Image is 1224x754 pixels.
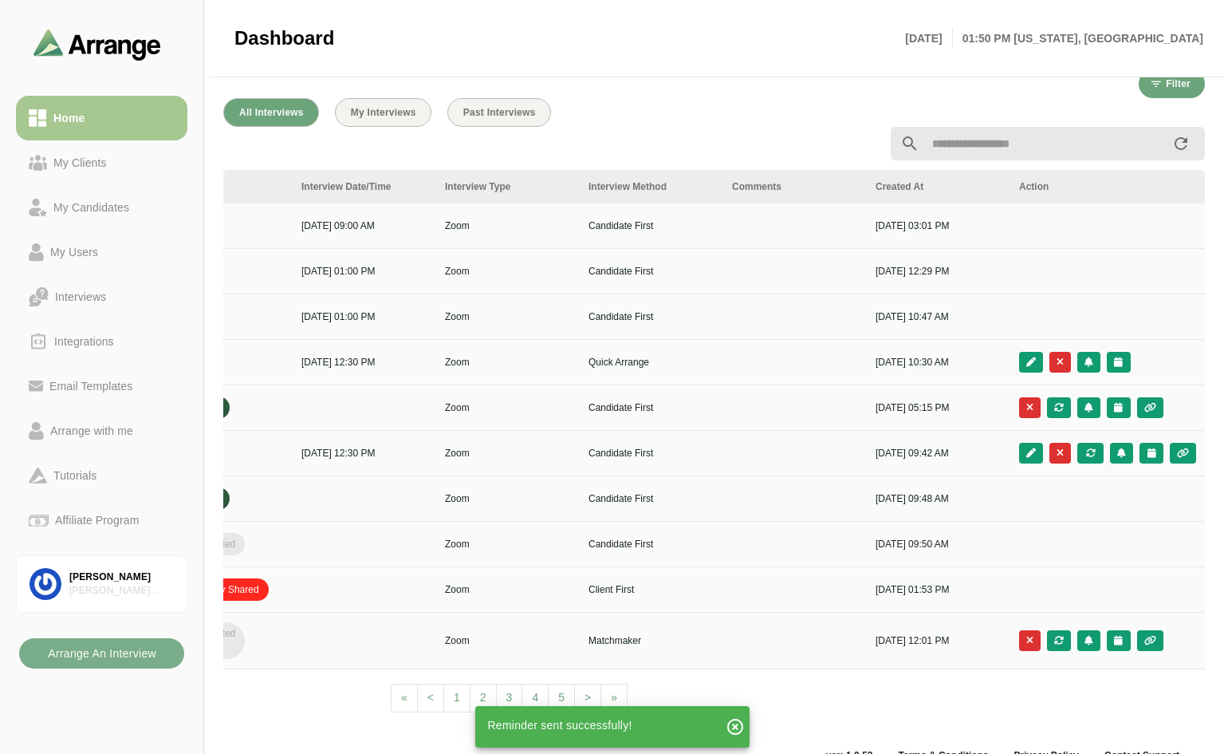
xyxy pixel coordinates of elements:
p: Zoom [445,446,569,460]
p: Candidate First [588,401,713,415]
span: Past Interviews [462,107,536,118]
p: [DATE] 12:30 PM [301,355,426,369]
img: arrangeai-name-small-logo.4d2b8aee.svg [33,29,161,60]
a: Interviews [16,274,187,319]
a: Affiliate Program [16,498,187,543]
div: Email Templates [43,377,139,396]
a: 3 [496,684,523,713]
p: [DATE] 10:30 AM [876,355,1000,369]
div: Integrations [48,332,120,351]
a: 2 [470,684,497,713]
button: All Interviews [223,98,319,127]
a: My Users [16,230,187,274]
a: 5 [548,684,575,713]
p: [DATE] 09:42 AM [876,446,1000,460]
p: [DATE] 03:01 PM [876,219,1000,233]
div: Interview Date/Time [301,180,426,194]
p: Zoom [445,355,569,369]
p: Zoom [445,582,569,597]
span: Filter [1165,78,1191,89]
span: Reminder sent successfully! [488,719,632,732]
div: Tutorials [47,466,103,485]
p: Zoom [445,537,569,551]
p: [DATE] 09:48 AM [876,491,1000,506]
p: Zoom [445,491,569,506]
p: [DATE] 09:50 AM [876,537,1000,551]
a: Next [600,684,628,713]
p: Candidate First [588,491,713,506]
a: Arrange with me [16,409,187,453]
p: Candidate First [588,537,713,551]
div: Action [1019,180,1196,194]
b: Arrange An Interview [47,638,156,669]
span: Dashboard [234,26,334,50]
button: Arrange An Interview [19,638,184,669]
p: [DATE] 12:01 PM [876,634,1000,648]
div: Affiliate Program [49,511,145,530]
p: [DATE] 01:00 PM [301,264,426,278]
button: Past Interviews [447,98,551,127]
div: Home [47,109,91,128]
p: Candidate First [588,264,713,278]
div: Arrange with me [44,421,140,440]
span: All Interviews [238,107,304,118]
p: [DATE] 12:29 PM [876,264,1000,278]
i: appended action [1171,134,1191,153]
div: Comments [732,180,856,194]
p: Quick Arrange [588,355,713,369]
div: [PERSON_NAME] Associates [69,584,174,598]
a: My Candidates [16,185,187,230]
div: Interview Type [445,180,569,194]
p: [DATE] 01:53 PM [876,582,1000,597]
a: Email Templates [16,364,187,409]
div: [PERSON_NAME] [69,570,174,584]
a: [PERSON_NAME][PERSON_NAME] Associates [16,555,187,613]
p: 01:50 PM [US_STATE], [GEOGRAPHIC_DATA] [953,29,1203,48]
p: Zoom [445,401,569,415]
span: » [611,691,617,704]
div: Created At [876,180,1000,194]
span: > [584,691,591,704]
span: My Interviews [350,107,416,118]
div: My Users [44,243,104,262]
p: Candidate First [588,446,713,460]
div: My Clients [47,153,113,172]
p: Candidate First [588,310,713,324]
p: [DATE] 12:30 PM [301,446,426,460]
p: [DATE] 10:47 AM [876,310,1000,324]
p: Client First [588,582,713,597]
div: Interviews [49,287,112,306]
a: 4 [521,684,549,713]
p: Zoom [445,264,569,278]
p: Candidate First [588,219,713,233]
a: Next [574,684,601,713]
p: [DATE] [905,29,952,48]
a: Integrations [16,319,187,364]
button: My Interviews [335,98,431,127]
p: [DATE] 09:00 AM [301,219,426,233]
a: Home [16,96,187,140]
div: Interview Method [588,180,713,194]
p: Zoom [445,219,569,233]
button: Filter [1139,69,1205,98]
a: My Clients [16,140,187,185]
a: Tutorials [16,453,187,498]
p: [DATE] 01:00 PM [301,310,426,324]
div: My Candidates [47,198,136,217]
p: Matchmaker [588,634,713,648]
p: Zoom [445,310,569,324]
p: [DATE] 05:15 PM [876,401,1000,415]
p: Zoom [445,634,569,648]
